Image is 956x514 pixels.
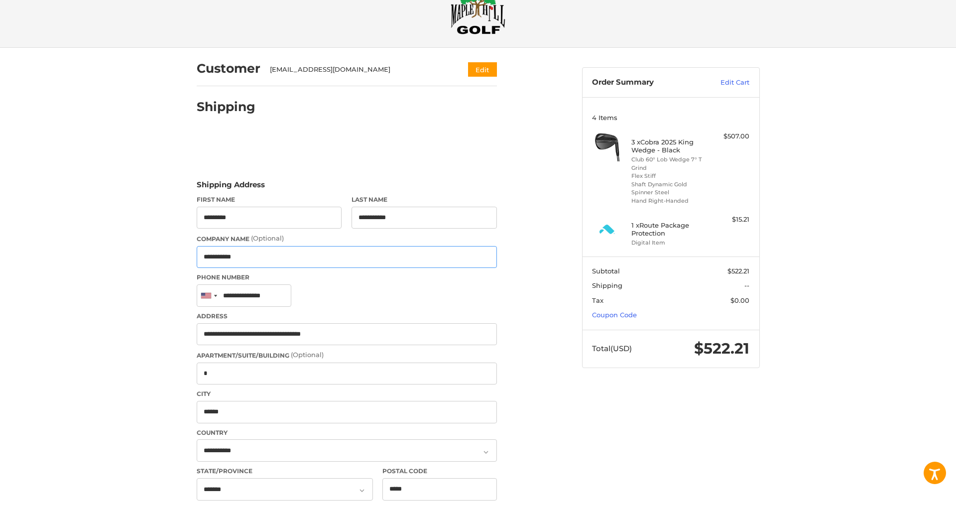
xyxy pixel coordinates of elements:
div: [EMAIL_ADDRESS][DOMAIN_NAME] [270,65,449,75]
h3: 4 Items [592,114,749,122]
a: Coupon Code [592,311,637,319]
li: Flex Stiff [631,172,708,180]
span: $522.21 [694,339,749,358]
li: Digital Item [631,239,708,247]
li: Hand Right-Handed [631,197,708,205]
span: $522.21 [727,267,749,275]
label: Phone Number [197,273,497,282]
label: Postal Code [382,467,497,476]
div: $15.21 [710,215,749,225]
legend: Shipping Address [197,179,265,195]
li: Shaft Dynamic Gold Spinner Steel [631,180,708,197]
h3: Order Summary [592,78,699,88]
span: -- [744,281,749,289]
span: Shipping [592,281,622,289]
li: Club 60° Lob Wedge 7° T Grind [631,155,708,172]
label: Company Name [197,234,497,244]
label: Apartment/Suite/Building [197,350,497,360]
div: United States: +1 [197,285,220,306]
small: (Optional) [291,351,324,359]
span: Total (USD) [592,344,632,353]
label: City [197,389,497,398]
button: Edit [468,62,497,77]
label: First Name [197,195,342,204]
label: Last Name [352,195,497,204]
h2: Shipping [197,99,255,115]
h4: 1 x Route Package Protection [631,221,708,238]
span: Tax [592,296,603,304]
a: Edit Cart [699,78,749,88]
label: State/Province [197,467,373,476]
span: Subtotal [592,267,620,275]
span: $0.00 [730,296,749,304]
h2: Customer [197,61,260,76]
small: (Optional) [251,234,284,242]
label: Address [197,312,497,321]
label: Country [197,428,497,437]
div: $507.00 [710,131,749,141]
h4: 3 x Cobra 2025 King Wedge - Black [631,138,708,154]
